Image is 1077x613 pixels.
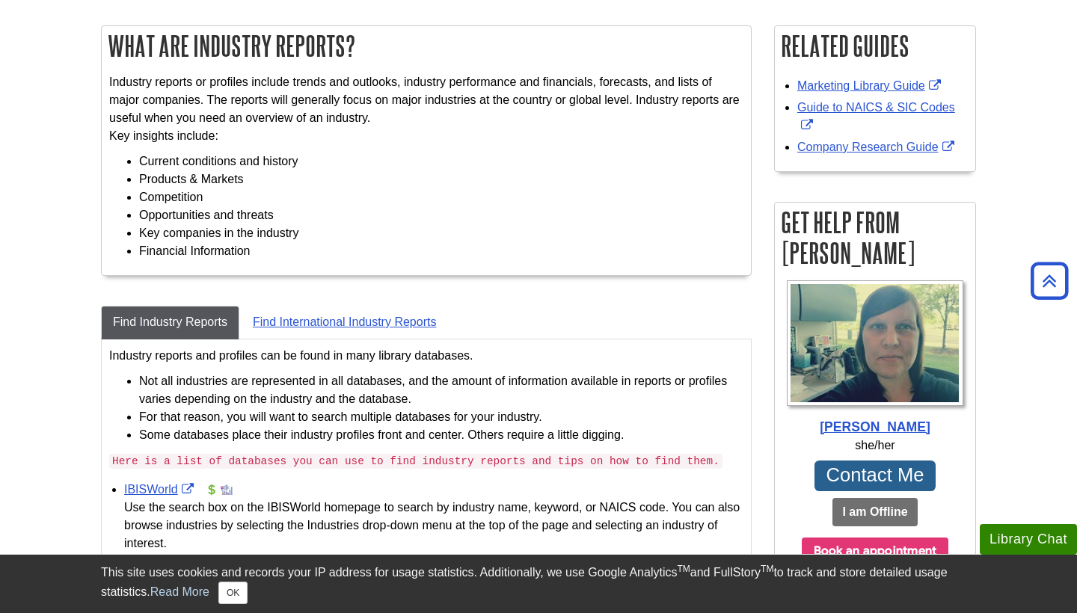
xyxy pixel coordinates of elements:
[1025,271,1073,291] a: Back to Top
[109,347,743,365] p: Industry reports and profiles can be found in many library databases.
[797,79,945,92] a: Link opens in new window
[782,280,968,437] a: Profile Photo [PERSON_NAME]
[797,141,958,153] a: Link opens in new window
[150,585,209,598] a: Read More
[139,188,743,206] li: Competition
[218,582,248,604] button: Close
[139,426,743,444] li: Some databases place their industry profiles front and center. Others require a little digging.
[139,224,743,242] li: Key companies in the industry
[139,170,743,188] li: Products & Markets
[139,153,743,170] li: Current conditions and history
[980,524,1077,555] button: Library Chat
[842,505,907,518] b: I am Offline
[101,306,239,339] a: Find Industry Reports
[775,203,975,273] h2: Get Help From [PERSON_NAME]
[775,26,975,66] h2: Related Guides
[832,498,917,526] button: I am Offline
[797,101,955,132] a: Link opens in new window
[124,499,743,552] div: Use the search box on the IBISWorld homepage to search by industry name, keyword, or NAICS code. ...
[101,564,976,604] div: This site uses cookies and records your IP address for usage statistics. Additionally, we use Goo...
[206,484,218,496] img: Financial Report
[139,408,743,426] li: For that reason, you will want to search multiple databases for your industry.
[139,242,743,260] li: Financial Information
[109,73,743,145] p: Industry reports or profiles include trends and outlooks, industry performance and financials, fo...
[102,26,751,66] h2: What are Industry Reports?
[787,280,963,406] img: Profile Photo
[761,564,773,574] sup: TM
[241,306,448,339] a: Find International Industry Reports
[782,417,968,437] div: [PERSON_NAME]
[802,537,949,564] button: Book an appointment
[677,564,690,574] sup: TM
[139,206,743,224] li: Opportunities and threats
[124,483,197,496] a: Link opens in new window
[221,484,233,496] img: Industry Report
[109,454,722,469] code: Here is a list of databases you can use to find industry reports and tips on how to find them.
[139,372,743,408] li: Not all industries are represented in all databases, and the amount of information available in r...
[782,437,968,455] div: she/her
[814,460,936,491] a: Contact Me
